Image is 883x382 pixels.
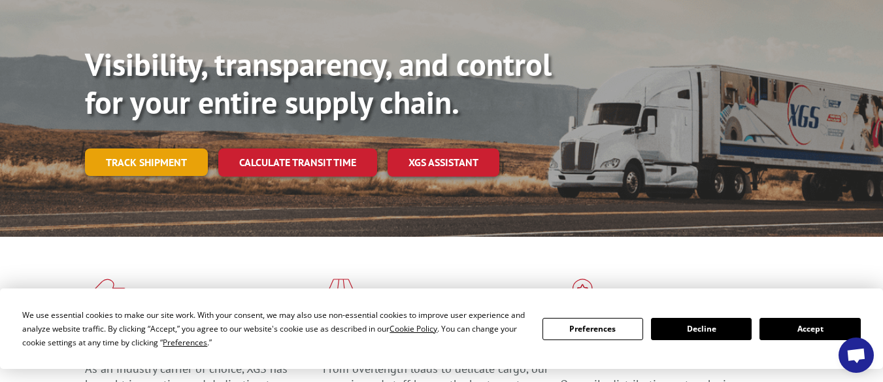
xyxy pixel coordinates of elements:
[390,323,437,334] span: Cookie Policy
[759,318,860,340] button: Accept
[85,44,552,122] b: Visibility, transparency, and control for your entire supply chain.
[218,148,377,177] a: Calculate transit time
[542,318,643,340] button: Preferences
[163,337,207,348] span: Preferences
[560,279,605,313] img: xgs-icon-flagship-distribution-model-red
[85,148,208,176] a: Track shipment
[323,279,354,313] img: xgs-icon-focused-on-flooring-red
[388,148,499,177] a: XGS ASSISTANT
[22,308,526,349] div: We use essential cookies to make our site work. With your consent, we may also use non-essential ...
[85,279,125,313] img: xgs-icon-total-supply-chain-intelligence-red
[651,318,752,340] button: Decline
[839,338,874,373] div: Open chat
